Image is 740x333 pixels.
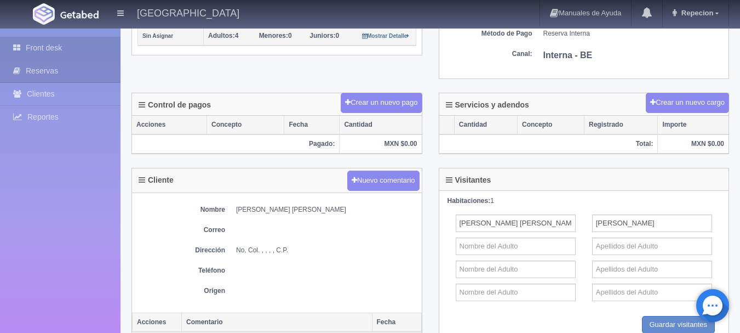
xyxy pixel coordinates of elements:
small: Mostrar Detalle [362,33,410,39]
dt: Origen [137,286,225,296]
h4: [GEOGRAPHIC_DATA] [137,5,239,19]
span: Repecion [679,9,714,17]
dt: Correo [137,225,225,235]
th: Comentario [182,313,372,332]
input: Apellidos del Adulto [592,261,712,278]
th: MXN $0.00 [340,134,422,154]
button: Crear un nuevo pago [341,93,422,113]
button: Nuevo comentario [347,171,420,191]
span: 0 [309,32,339,39]
b: Interna - BE [543,50,593,60]
input: Apellidos del Adulto [592,238,712,255]
th: Cantidad [340,116,422,134]
input: Apellidos del Adulto [592,284,712,301]
th: Importe [658,116,728,134]
dd: No, Col. , , , , C.P. [236,246,416,255]
th: Pagado: [132,134,340,154]
strong: Habitaciones: [448,197,491,205]
h4: Cliente [139,176,174,184]
th: Registrado [584,116,658,134]
input: Nombre del Adulto [456,261,576,278]
a: Mostrar Detalle [362,32,410,39]
th: Acciones [132,116,207,134]
th: Concepto [518,116,584,134]
input: Nombre del Adulto [456,284,576,301]
input: Nombre del Adulto [456,215,576,232]
th: MXN $0.00 [658,134,728,154]
h4: Visitantes [446,176,491,184]
dt: Nombre [137,205,225,215]
strong: Juniors: [309,32,335,39]
dt: Método de Pago [445,29,532,38]
small: Sin Asignar [142,33,173,39]
span: 0 [259,32,292,39]
button: Crear un nuevo cargo [646,93,729,113]
th: Fecha [284,116,340,134]
th: Cantidad [454,116,517,134]
strong: Menores: [259,32,288,39]
dt: Canal: [445,49,532,59]
dd: [PERSON_NAME] [PERSON_NAME] [236,205,416,215]
dd: Reserva Interna [543,29,724,38]
span: 4 [208,32,238,39]
img: Getabed [60,10,99,19]
h4: Servicios y adendos [446,101,529,109]
th: Total: [439,134,658,154]
th: Fecha [372,313,421,332]
th: Concepto [207,116,284,134]
h4: Control de pagos [139,101,211,109]
input: Apellidos del Adulto [592,215,712,232]
input: Nombre del Adulto [456,238,576,255]
dt: Dirección [137,246,225,255]
div: 1 [448,196,721,206]
strong: Adultos: [208,32,235,39]
img: Getabed [33,3,55,25]
dt: Teléfono [137,266,225,275]
th: Acciones [133,313,182,332]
